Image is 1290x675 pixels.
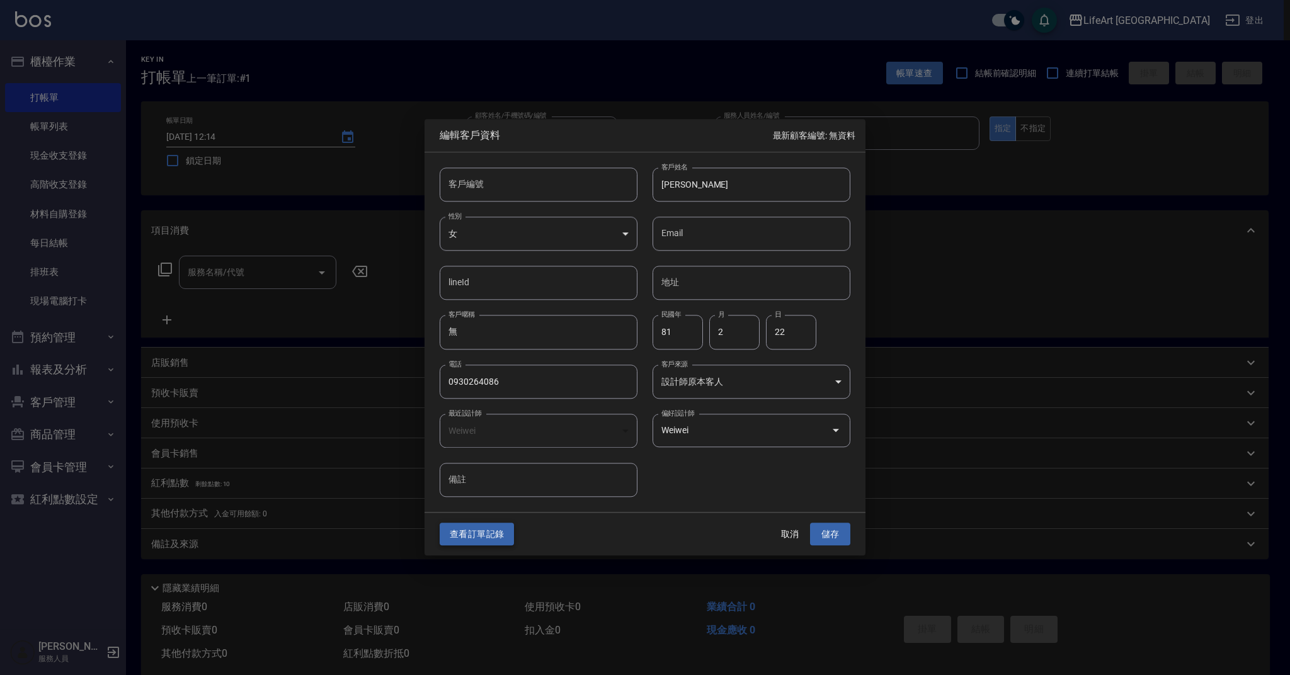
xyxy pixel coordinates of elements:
label: 性別 [448,211,462,220]
p: 最新顧客編號: 無資料 [773,129,855,142]
label: 最近設計師 [448,408,481,417]
label: 民國年 [661,310,681,319]
button: 取消 [770,523,810,546]
div: Weiwei [440,414,637,448]
button: Open [826,421,846,441]
span: 編輯客戶資料 [440,129,773,142]
label: 客戶暱稱 [448,310,475,319]
div: 設計師原本客人 [653,365,850,399]
button: 查看訂單記錄 [440,523,514,546]
label: 客戶姓名 [661,162,688,171]
label: 客戶來源 [661,359,688,368]
label: 電話 [448,359,462,368]
button: 儲存 [810,523,850,546]
label: 月 [718,310,724,319]
div: 女 [440,217,637,251]
label: 偏好設計師 [661,408,694,417]
label: 日 [775,310,781,319]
